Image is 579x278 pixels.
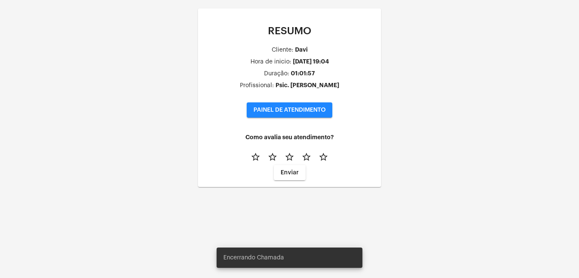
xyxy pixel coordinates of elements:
span: Encerrando Chamada [223,253,284,262]
div: Cliente: [272,47,293,53]
mat-icon: star_border [267,152,278,162]
div: Psic. [PERSON_NAME] [276,82,339,88]
button: Enviar [274,165,306,180]
span: PAINEL DE ATENDIMENTO [253,107,326,113]
mat-icon: star_border [318,152,328,162]
p: RESUMO [205,25,374,36]
div: [DATE] 19:04 [293,58,329,65]
div: Hora de inicio: [251,59,291,65]
div: Duração: [264,71,289,77]
span: Enviar [281,170,299,176]
div: Profissional: [240,83,274,89]
mat-icon: star_border [251,152,261,162]
h4: Como avalia seu atendimento? [205,134,374,140]
div: 01:01:57 [291,70,315,77]
mat-icon: star_border [301,152,312,162]
button: PAINEL DE ATENDIMENTO [247,102,332,118]
mat-icon: star_border [284,152,295,162]
div: Davi [295,47,308,53]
